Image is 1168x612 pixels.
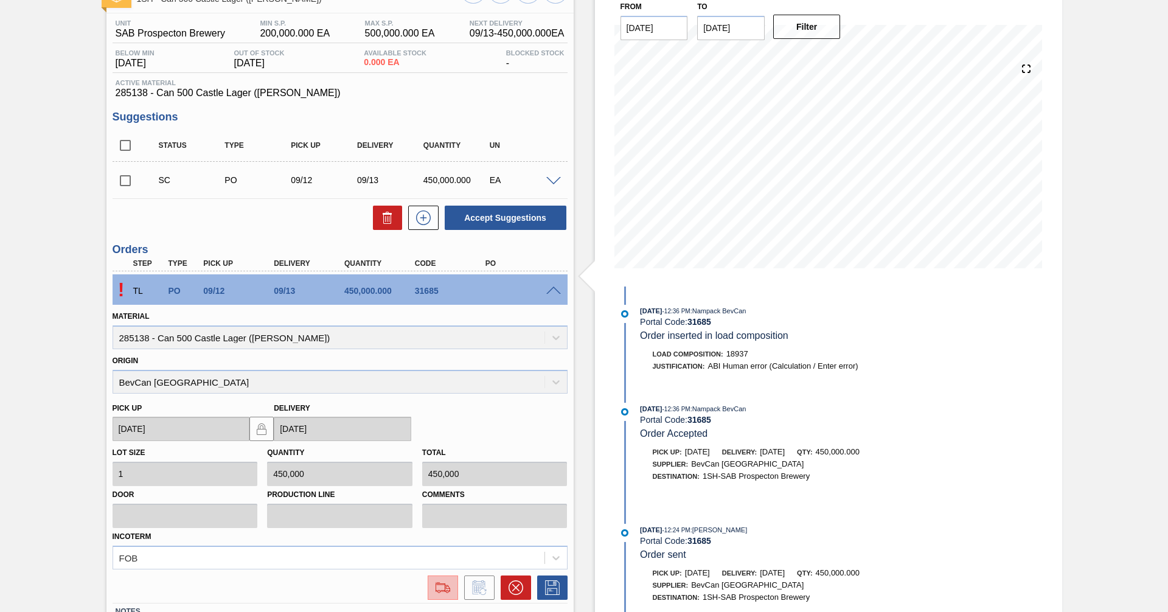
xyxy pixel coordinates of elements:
span: Order Accepted [640,428,707,439]
div: Pick up [288,141,361,150]
div: Portal Code: [640,536,929,546]
span: 0.000 EA [364,58,426,67]
span: Unit [116,19,226,27]
div: Quantity [420,141,494,150]
div: Delete Suggestions [367,206,402,230]
span: [DATE] [116,58,155,69]
div: 09/13/2025 [354,175,428,185]
div: Inform order change [458,575,495,600]
strong: 31685 [687,536,711,546]
div: Save Order [531,575,568,600]
span: Available Stock [364,49,426,57]
span: SAB Prospecton Brewery [116,28,226,39]
span: [DATE] [685,447,710,456]
span: 1SH-SAB Prospecton Brewery [703,593,810,602]
span: 18937 [726,349,748,358]
img: atual [621,408,628,416]
span: - 12:24 PM [662,527,690,534]
span: Delivery: [722,569,757,577]
span: ABI Human error (Calculation / Enter error) [707,361,858,370]
span: Qty: [797,569,812,577]
strong: 31685 [687,317,711,327]
span: : Nampack BevCan [690,307,746,315]
button: Accept Suggestions [445,206,566,230]
div: Cancel Order [495,575,531,600]
span: [DATE] [640,405,662,412]
div: Step [130,259,167,268]
span: Delivery: [722,448,757,456]
span: 09/13 - 450,000.000 EA [470,28,565,39]
div: Code [412,259,491,268]
span: [DATE] [760,447,785,456]
span: : [PERSON_NAME] [690,526,748,534]
label: Incoterm [113,532,151,541]
input: mm/dd/yyyy [697,16,765,40]
input: mm/dd/yyyy [113,417,250,441]
span: : Nampack BevCan [690,405,746,412]
span: - 12:36 PM [662,308,690,315]
div: Go to Load Composition [422,575,458,600]
span: BevCan [GEOGRAPHIC_DATA] [691,580,804,589]
div: Purchase order [221,175,295,185]
div: FOB [119,552,138,563]
span: MIN S.P. [260,19,330,27]
span: 450,000.000 [816,447,860,456]
span: BevCan [GEOGRAPHIC_DATA] [691,459,804,468]
div: Trading Load Composition [130,277,167,304]
div: Delivery [271,259,350,268]
span: Destination: [653,594,700,601]
span: Pick up: [653,569,682,577]
img: atual [621,529,628,537]
span: 500,000.000 EA [365,28,435,39]
div: New suggestion [402,206,439,230]
span: Justification: [653,363,705,370]
input: mm/dd/yyyy [274,417,411,441]
label: Pick up [113,404,142,412]
span: Pick up: [653,448,682,456]
div: Accept Suggestions [439,204,568,231]
span: Supplier: [653,461,689,468]
span: Supplier: [653,582,689,589]
button: locked [249,417,274,441]
span: 285138 - Can 500 Castle Lager ([PERSON_NAME]) [116,88,565,99]
span: Destination: [653,473,700,480]
div: Pick up [200,259,279,268]
div: - [503,49,568,69]
span: Out Of Stock [234,49,285,57]
span: 1SH-SAB Prospecton Brewery [703,471,810,481]
span: [DATE] [685,568,710,577]
span: Order inserted in load composition [640,330,788,341]
div: Status [156,141,229,150]
span: Qty: [797,448,812,456]
div: Type [165,259,201,268]
input: mm/dd/yyyy [620,16,688,40]
span: 200,000.000 EA [260,28,330,39]
label: Door [113,486,258,504]
span: Below Min [116,49,155,57]
button: Filter [773,15,841,39]
div: UN [487,141,560,150]
strong: 31685 [687,415,711,425]
div: Purchase order [165,286,201,296]
img: locked [254,422,269,436]
img: atual [621,310,628,318]
div: 450,000.000 [420,175,494,185]
div: Portal Code: [640,317,929,327]
label: Origin [113,356,139,365]
span: 450,000.000 [816,568,860,577]
label: Quantity [267,448,304,457]
span: Next Delivery [470,19,565,27]
p: TL [133,286,164,296]
div: Type [221,141,295,150]
div: Suggestion Created [156,175,229,185]
label: Delivery [274,404,310,412]
h3: Suggestions [113,111,568,123]
span: MAX S.P. [365,19,435,27]
div: 09/12/2025 [288,175,361,185]
label: Total [422,448,446,457]
label: Comments [422,486,568,504]
p: Pending Acceptance [113,279,130,301]
span: - 12:36 PM [662,406,690,412]
div: 450,000.000 [341,286,420,296]
span: Order sent [640,549,686,560]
